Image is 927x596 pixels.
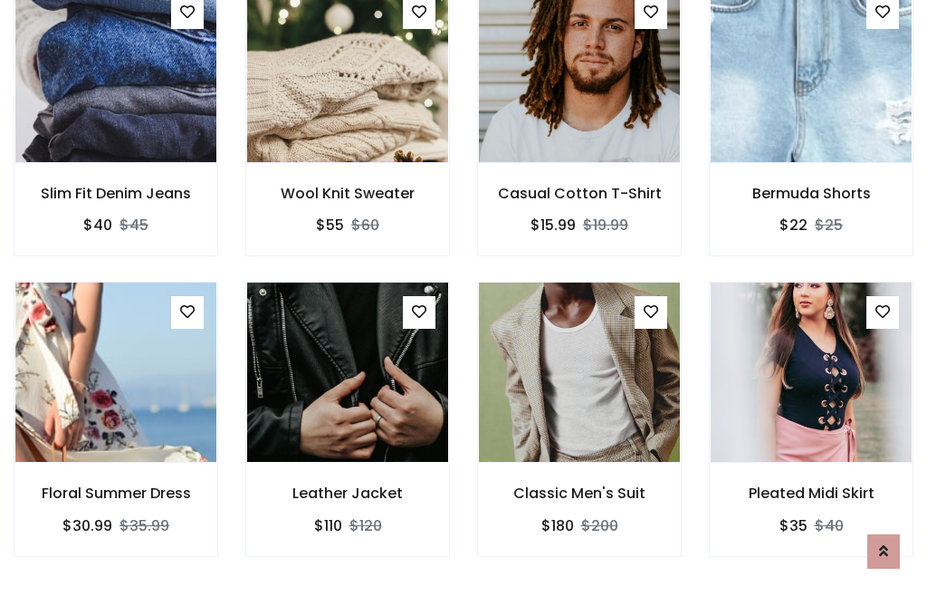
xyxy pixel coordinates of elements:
[541,517,574,534] h6: $180
[83,216,112,234] h6: $40
[710,185,913,202] h6: Bermuda Shorts
[62,517,112,534] h6: $30.99
[779,216,808,234] h6: $22
[316,216,344,234] h6: $55
[246,485,449,502] h6: Leather Jacket
[815,215,843,236] del: $25
[349,515,382,536] del: $120
[779,517,808,534] h6: $35
[583,215,628,236] del: $19.99
[119,215,148,236] del: $45
[14,185,217,202] h6: Slim Fit Denim Jeans
[246,185,449,202] h6: Wool Knit Sweater
[530,216,576,234] h6: $15.99
[351,215,379,236] del: $60
[119,515,169,536] del: $35.99
[14,485,217,502] h6: Floral Summer Dress
[710,485,913,502] h6: Pleated Midi Skirt
[581,515,618,536] del: $200
[478,485,681,502] h6: Classic Men's Suit
[478,185,681,202] h6: Casual Cotton T-Shirt
[815,515,844,536] del: $40
[314,517,342,534] h6: $110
